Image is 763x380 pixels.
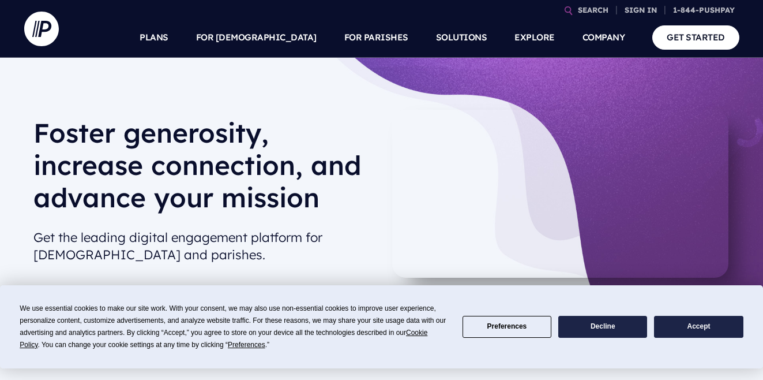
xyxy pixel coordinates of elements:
button: Preferences [463,316,551,338]
h2: Get the leading digital engagement platform for [DEMOGRAPHIC_DATA] and parishes. [33,224,373,269]
button: Accept [654,316,743,338]
button: Decline [558,316,647,338]
a: COMPANY [582,17,625,58]
a: PLANS [140,17,168,58]
a: FOR [DEMOGRAPHIC_DATA] [196,17,317,58]
a: FOR PARISHES [344,17,408,58]
a: SOLUTIONS [436,17,487,58]
a: GET STARTED [652,25,739,49]
span: Preferences [228,341,265,349]
h1: Foster generosity, increase connection, and advance your mission [33,117,373,223]
div: We use essential cookies to make our site work. With your consent, we may also use non-essential ... [20,303,448,351]
a: EXPLORE [514,17,555,58]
